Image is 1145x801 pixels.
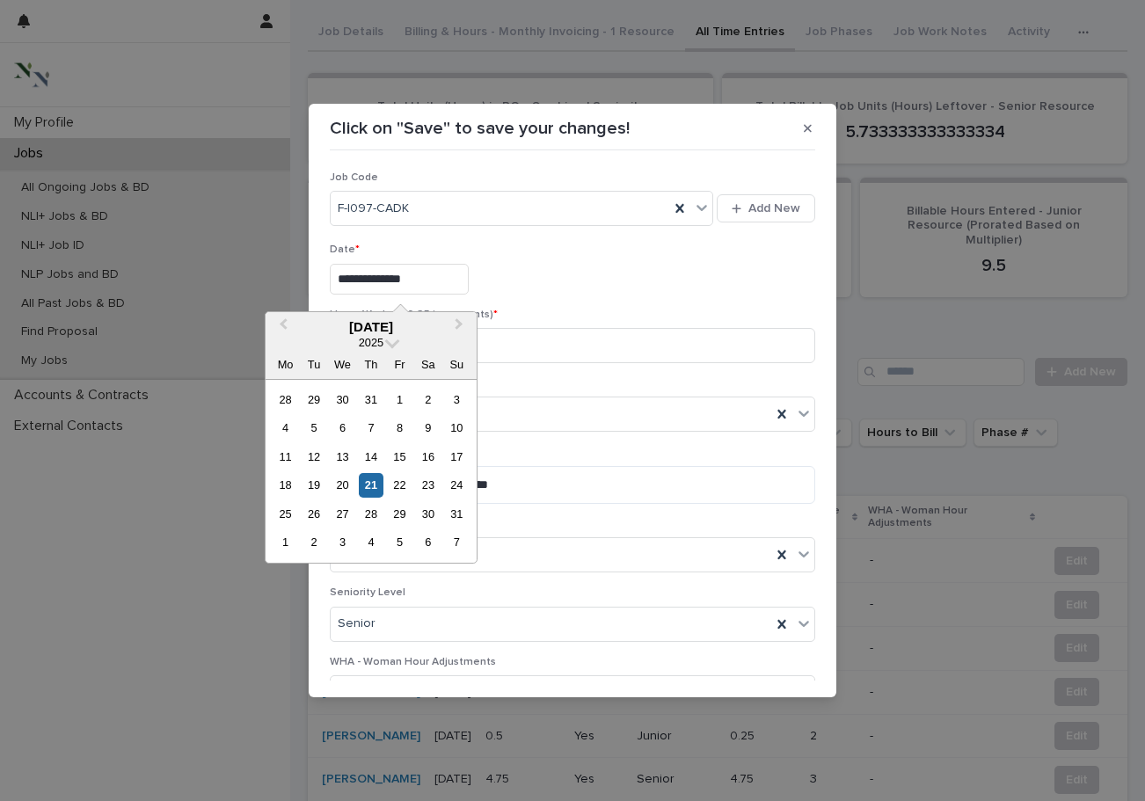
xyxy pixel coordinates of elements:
div: Tu [302,353,325,376]
div: Choose Tuesday, 29 July 2025 [302,388,325,411]
button: Previous Month [267,314,295,342]
div: Sa [416,353,440,376]
div: Choose Saturday, 2 August 2025 [416,388,440,411]
div: Choose Wednesday, 27 August 2025 [331,502,354,526]
div: Choose Wednesday, 13 August 2025 [331,445,354,469]
div: Choose Thursday, 4 September 2025 [359,530,383,554]
div: Choose Wednesday, 20 August 2025 [331,473,354,497]
div: Choose Monday, 4 August 2025 [273,416,297,440]
div: Choose Tuesday, 5 August 2025 [302,416,325,440]
span: 2025 [359,336,383,349]
div: Choose Sunday, 3 August 2025 [445,388,469,411]
span: Seniority Level [330,587,405,598]
div: Choose Monday, 28 July 2025 [273,388,297,411]
div: Choose Thursday, 14 August 2025 [359,445,383,469]
div: Choose Sunday, 10 August 2025 [445,416,469,440]
span: F-I097-CADK [338,200,409,218]
div: Choose Friday, 29 August 2025 [388,502,412,526]
div: Choose Tuesday, 26 August 2025 [302,502,325,526]
div: Choose Friday, 5 September 2025 [388,530,412,554]
div: Choose Tuesday, 12 August 2025 [302,445,325,469]
button: Add New [717,194,815,222]
div: Choose Sunday, 31 August 2025 [445,502,469,526]
p: Click on "Save" to save your changes! [330,118,630,139]
div: Choose Saturday, 16 August 2025 [416,445,440,469]
span: WHA - Woman Hour Adjustments [330,657,496,667]
span: Senior [338,615,376,633]
div: Choose Thursday, 7 August 2025 [359,416,383,440]
div: month 2025-08 [271,385,470,557]
div: Fr [388,353,412,376]
div: Mo [273,353,297,376]
div: Choose Monday, 11 August 2025 [273,445,297,469]
div: Choose Friday, 15 August 2025 [388,445,412,469]
div: We [331,353,354,376]
div: Choose Thursday, 21 August 2025 [359,473,383,497]
div: Choose Saturday, 30 August 2025 [416,502,440,526]
div: Choose Wednesday, 6 August 2025 [331,416,354,440]
div: Choose Tuesday, 2 September 2025 [302,530,325,554]
div: Choose Friday, 8 August 2025 [388,416,412,440]
div: Su [445,353,469,376]
div: Choose Wednesday, 30 July 2025 [331,388,354,411]
div: Choose Sunday, 17 August 2025 [445,445,469,469]
div: [DATE] [266,319,477,335]
span: Date [330,244,360,255]
div: Choose Saturday, 23 August 2025 [416,473,440,497]
div: Choose Monday, 25 August 2025 [273,502,297,526]
div: Choose Monday, 18 August 2025 [273,473,297,497]
div: Choose Thursday, 31 July 2025 [359,388,383,411]
button: Next Month [447,314,475,342]
div: Choose Wednesday, 3 September 2025 [331,530,354,554]
div: Th [359,353,383,376]
div: Choose Friday, 22 August 2025 [388,473,412,497]
div: Choose Sunday, 7 September 2025 [445,530,469,554]
div: Choose Saturday, 9 August 2025 [416,416,440,440]
span: Add New [748,202,800,215]
span: Job Code [330,172,378,183]
div: Choose Sunday, 24 August 2025 [445,473,469,497]
div: Choose Thursday, 28 August 2025 [359,502,383,526]
div: Choose Tuesday, 19 August 2025 [302,473,325,497]
div: Choose Saturday, 6 September 2025 [416,530,440,554]
div: Choose Friday, 1 August 2025 [388,388,412,411]
div: Choose Monday, 1 September 2025 [273,530,297,554]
